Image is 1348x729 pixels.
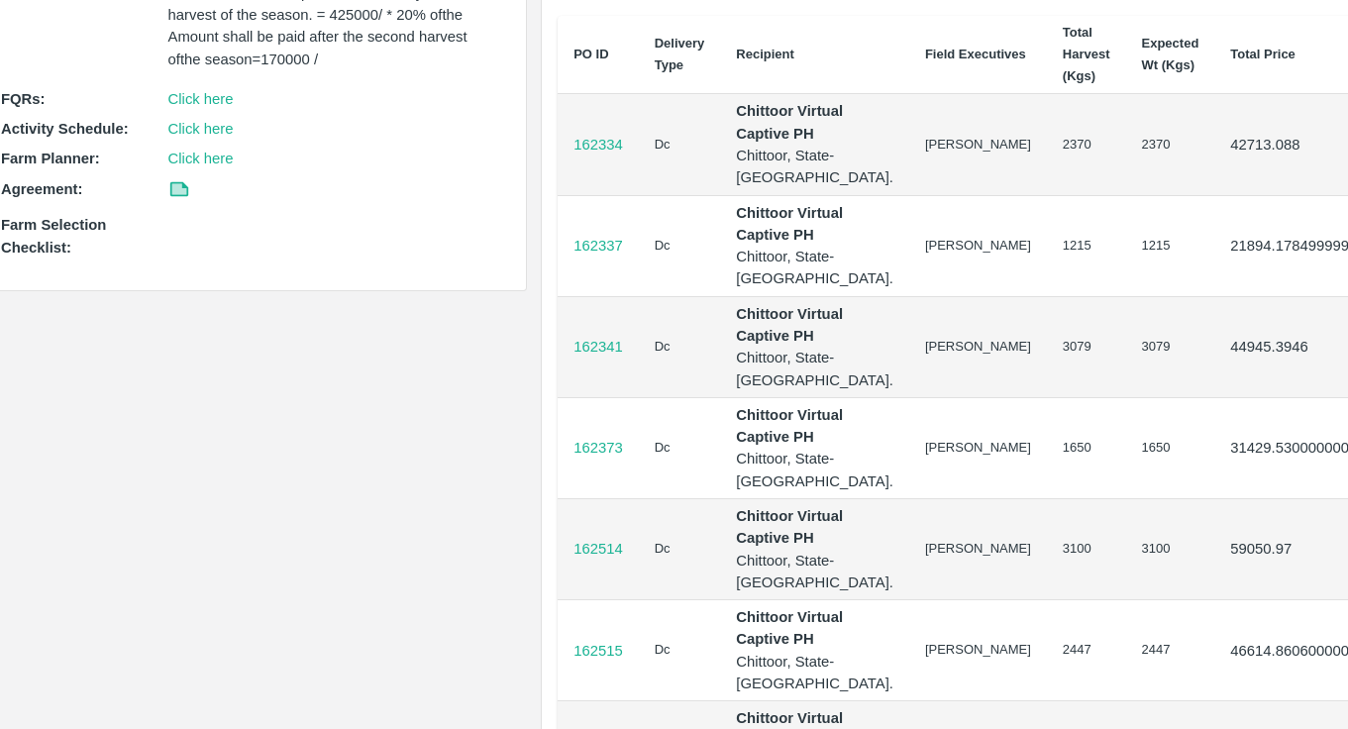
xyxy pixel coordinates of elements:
[639,600,721,701] td: Dc
[1126,600,1215,701] td: 2447
[909,195,1047,296] td: [PERSON_NAME]
[1126,397,1215,498] td: 1650
[736,246,893,290] p: Chittoor, State- [GEOGRAPHIC_DATA].
[736,407,843,445] b: Chittoor Virtual Captive PH
[1047,195,1126,296] td: 1215
[1,217,106,255] b: Farm Selection Checklist:
[909,94,1047,195] td: [PERSON_NAME]
[1,151,100,166] b: Farm Planner:
[736,448,893,492] p: Chittoor, State- [GEOGRAPHIC_DATA].
[1047,600,1126,701] td: 2447
[655,36,705,72] b: Delivery Type
[573,134,623,156] a: 162334
[168,151,234,166] a: Click here
[1230,47,1296,61] b: Total Price
[573,538,623,560] a: 162514
[736,550,893,594] p: Chittoor, State- [GEOGRAPHIC_DATA].
[639,296,721,397] td: Dc
[909,397,1047,498] td: [PERSON_NAME]
[573,640,623,662] a: 162515
[1,91,46,107] b: FQRs:
[639,397,721,498] td: Dc
[736,47,794,61] b: Recipient
[736,609,843,647] b: Chittoor Virtual Captive PH
[1126,94,1215,195] td: 2370
[639,94,721,195] td: Dc
[909,498,1047,599] td: [PERSON_NAME]
[1,121,129,137] b: Activity Schedule:
[736,145,893,189] p: Chittoor, State- [GEOGRAPHIC_DATA].
[573,336,623,358] a: 162341
[1047,498,1126,599] td: 3100
[639,195,721,296] td: Dc
[573,47,608,61] b: PO ID
[736,103,843,141] b: Chittoor Virtual Captive PH
[1126,195,1215,296] td: 1215
[639,498,721,599] td: Dc
[736,205,843,243] b: Chittoor Virtual Captive PH
[573,437,623,459] a: 162373
[736,306,843,344] b: Chittoor Virtual Captive PH
[1047,296,1126,397] td: 3079
[1126,498,1215,599] td: 3100
[909,600,1047,701] td: [PERSON_NAME]
[1126,296,1215,397] td: 3079
[1063,25,1110,84] b: Total Harvest (Kgs)
[1142,36,1199,72] b: Expected Wt (Kgs)
[573,235,623,257] a: 162337
[168,91,234,107] a: Click here
[168,121,234,137] a: Click here
[1047,94,1126,195] td: 2370
[1,181,82,197] b: Agreement:
[1047,397,1126,498] td: 1650
[925,47,1026,61] b: Field Executives
[909,296,1047,397] td: [PERSON_NAME]
[736,651,893,695] p: Chittoor, State- [GEOGRAPHIC_DATA].
[736,347,893,391] p: Chittoor, State- [GEOGRAPHIC_DATA].
[736,508,843,546] b: Chittoor Virtual Captive PH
